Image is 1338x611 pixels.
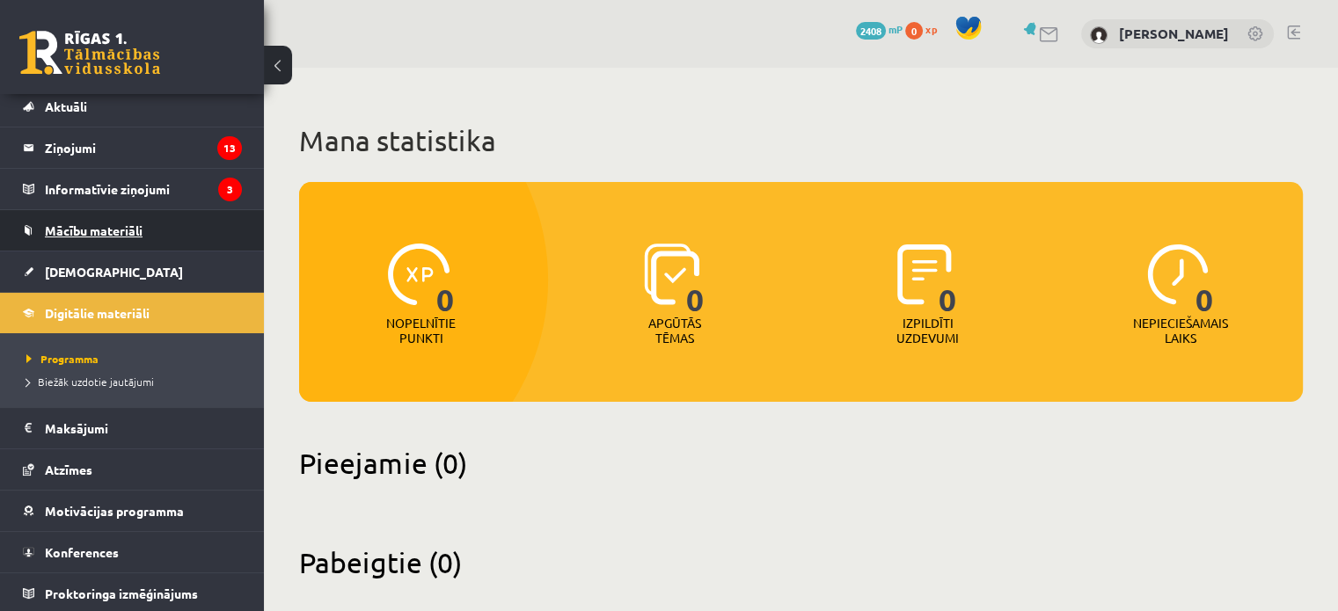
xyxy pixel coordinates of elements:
a: Rīgas 1. Tālmācības vidusskola [19,31,160,75]
span: Digitālie materiāli [45,305,150,321]
span: 0 [686,244,705,316]
span: Proktoringa izmēģinājums [45,586,198,601]
legend: Maksājumi [45,408,242,448]
a: Konferences [23,532,242,572]
span: 0 [1195,244,1214,316]
a: Digitālie materiāli [23,293,242,333]
h2: Pabeigtie (0) [299,545,1303,579]
span: Programma [26,352,99,366]
a: 0 xp [905,22,946,36]
h2: Pieejamie (0) [299,446,1303,480]
span: mP [888,22,903,36]
img: icon-learned-topics-4a711ccc23c960034f471b6e78daf4a3bad4a20eaf4de84257b87e66633f6470.svg [644,244,699,305]
p: Nepieciešamais laiks [1133,316,1228,346]
h1: Mana statistika [299,123,1303,158]
a: [PERSON_NAME] [1119,25,1229,42]
img: icon-completed-tasks-ad58ae20a441b2904462921112bc710f1caf180af7a3daa7317a5a94f2d26646.svg [897,244,952,305]
a: [DEMOGRAPHIC_DATA] [23,251,242,292]
span: Mācību materiāli [45,222,143,238]
a: Programma [26,351,246,367]
a: Biežāk uzdotie jautājumi [26,374,246,389]
a: Maksājumi [23,408,242,448]
span: 2408 [856,22,886,40]
img: Gļebs Golubevs [1090,26,1108,44]
a: Aktuāli [23,86,242,127]
span: Motivācijas programma [45,503,184,519]
span: Atzīmes [45,462,92,477]
span: Biežāk uzdotie jautājumi [26,375,154,389]
legend: Ziņojumi [45,127,242,168]
p: Apgūtās tēmas [640,316,709,346]
span: 0 [939,244,957,316]
a: Mācību materiāli [23,210,242,251]
a: Motivācijas programma [23,491,242,531]
a: 2408 mP [856,22,903,36]
i: 3 [218,178,242,201]
span: [DEMOGRAPHIC_DATA] [45,264,183,280]
i: 13 [217,136,242,160]
img: icon-xp-0682a9bc20223a9ccc6f5883a126b849a74cddfe5390d2b41b4391c66f2066e7.svg [388,244,450,305]
a: Informatīvie ziņojumi3 [23,169,242,209]
span: 0 [905,22,923,40]
span: Konferences [45,544,119,560]
a: Ziņojumi13 [23,127,242,168]
span: xp [925,22,937,36]
legend: Informatīvie ziņojumi [45,169,242,209]
p: Izpildīti uzdevumi [893,316,961,346]
span: 0 [436,244,455,316]
a: Atzīmes [23,449,242,490]
p: Nopelnītie punkti [386,316,456,346]
img: icon-clock-7be60019b62300814b6bd22b8e044499b485619524d84068768e800edab66f18.svg [1147,244,1209,305]
span: Aktuāli [45,98,87,114]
